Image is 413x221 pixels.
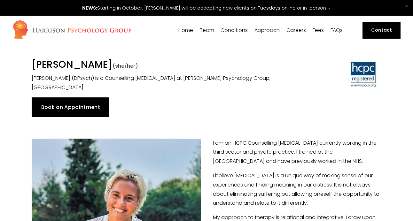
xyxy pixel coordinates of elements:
a: Fees [313,27,324,33]
a: folder dropdown [221,27,248,33]
span: Approach [254,28,280,33]
h1: [PERSON_NAME] [32,58,291,72]
span: Team [200,28,214,33]
a: FAQs [331,27,343,33]
p: I am an HCPC Counselling [MEDICAL_DATA] currently working in the third sector and private practic... [32,139,381,166]
span: Conditions [221,28,248,33]
a: Home [178,27,193,33]
p: [PERSON_NAME] (DPsych) is a Counselling [MEDICAL_DATA] at [PERSON_NAME] Psychology Group, [GEOGRA... [32,74,291,92]
a: folder dropdown [254,27,280,33]
img: Harrison Psychology Group [12,20,132,41]
a: Contact [362,22,401,39]
a: folder dropdown [200,27,214,33]
a: Book an Appointment [32,97,109,117]
p: I believe [MEDICAL_DATA] is a unique way of making sense of our experiences and finding meaning i... [32,171,381,208]
a: Careers [286,27,306,33]
span: (she/her) [113,62,138,70]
